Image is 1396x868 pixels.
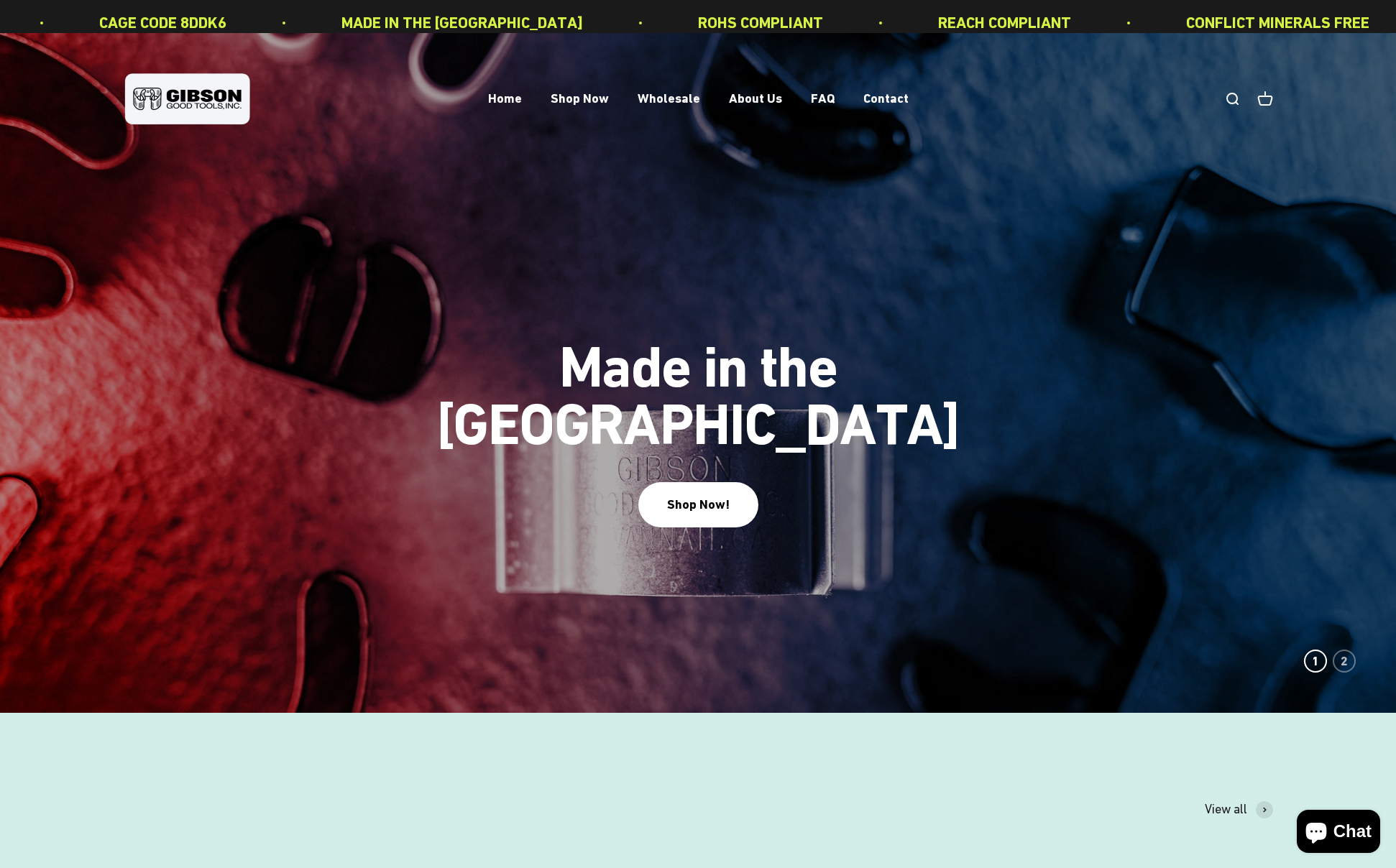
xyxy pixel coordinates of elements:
a: Contact [863,91,909,106]
button: Shop Now! [638,482,758,527]
button: 2 [1333,650,1356,673]
p: CAGE CODE 8DDK6 [97,10,224,35]
a: About Us [729,91,782,106]
split-lines: Made in the [GEOGRAPHIC_DATA] [418,391,978,458]
a: Shop Now [551,91,609,106]
a: FAQ [811,91,835,106]
p: REACH COMPLIANT [936,10,1069,35]
p: ROHS COMPLIANT [696,10,821,35]
a: Home [488,91,522,106]
p: CONFLICT MINERALS FREE [1184,10,1367,35]
p: MADE IN THE [GEOGRAPHIC_DATA] [339,10,581,35]
span: View all [1205,799,1247,820]
a: View all [1205,799,1273,820]
inbox-online-store-chat: Shopify online store chat [1292,810,1384,857]
a: Wholesale [638,91,700,106]
div: Shop Now! [667,494,730,515]
button: 1 [1304,650,1327,673]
